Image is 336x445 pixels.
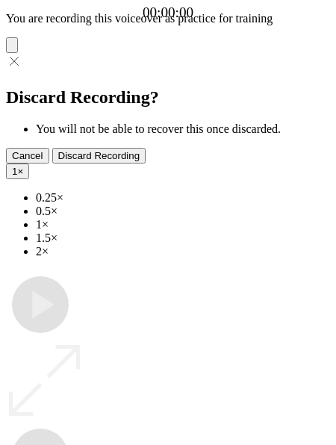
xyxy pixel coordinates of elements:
li: 0.5× [36,205,330,218]
li: You will not be able to recover this once discarded. [36,122,330,136]
h2: Discard Recording? [6,87,330,108]
span: 1 [12,166,17,177]
li: 1× [36,218,330,231]
button: 1× [6,164,29,179]
p: You are recording this voiceover as practice for training [6,12,330,25]
button: Discard Recording [52,148,146,164]
button: Cancel [6,148,49,164]
a: 00:00:00 [143,4,193,21]
li: 2× [36,245,330,258]
li: 1.5× [36,231,330,245]
li: 0.25× [36,191,330,205]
